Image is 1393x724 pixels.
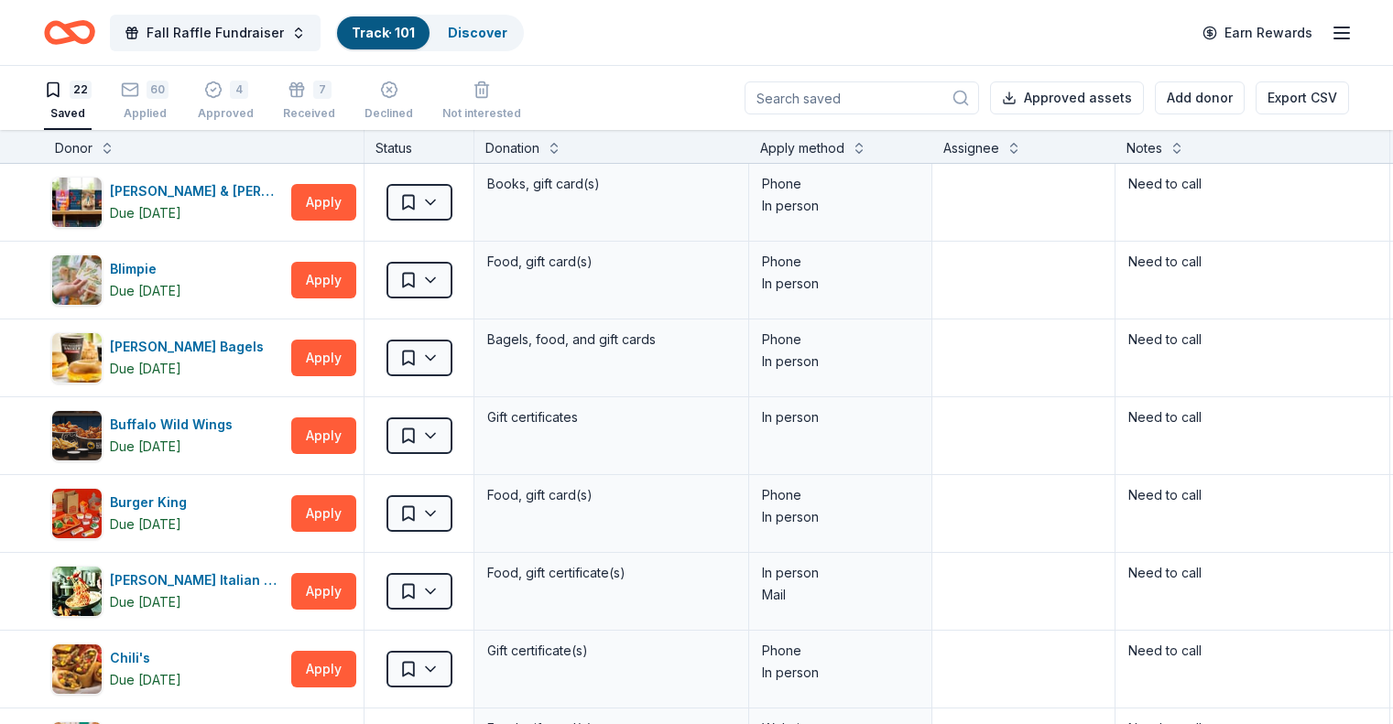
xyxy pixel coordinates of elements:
a: Track· 101 [352,25,415,40]
button: 60Applied [121,73,169,130]
button: Image for Chili'sChili'sDue [DATE] [51,643,284,695]
div: Donor [55,137,93,159]
div: 22 [70,81,92,99]
button: Declined [365,73,413,130]
div: Declined [365,106,413,121]
div: Phone [762,173,919,195]
div: Approved [198,106,254,121]
div: In person [762,351,919,373]
div: Due [DATE] [110,591,181,613]
button: Track· 101Discover [335,15,524,51]
img: Image for Buffalo Wild Wings [52,411,102,460]
div: Saved [44,106,92,121]
div: Food, gift card(s) [485,482,737,508]
a: Home [44,11,95,54]
div: Due [DATE] [110,669,181,691]
button: 4Approved [198,73,254,130]
div: Due [DATE] [110,358,181,380]
a: Discover [448,25,507,40]
div: Due [DATE] [110,513,181,535]
textarea: Need to call [1117,399,1388,472]
div: In person [762,273,919,295]
textarea: Need to call [1117,477,1388,550]
button: Not interested [442,73,521,130]
div: Food, gift certificate(s) [485,560,737,586]
div: In person [762,195,919,217]
div: Chili's [110,647,181,669]
div: 4 [230,81,248,99]
div: Gift certificate(s) [485,638,737,664]
button: Apply [291,573,356,610]
div: Phone [762,329,919,351]
button: Add donor [1155,81,1245,114]
div: Apply method [760,137,844,159]
img: Image for Barnes & Noble [52,178,102,227]
button: 7Received [283,73,335,130]
img: Image for Chili's [52,644,102,694]
img: Image for Blimpie [52,255,102,305]
button: Export CSV [1256,81,1349,114]
button: Apply [291,651,356,687]
div: Phone [762,251,919,273]
img: Image for Burger King [52,489,102,538]
button: 22Saved [44,73,92,130]
textarea: Need to call [1117,243,1388,317]
div: In person [762,562,919,584]
div: Phone [762,640,919,662]
button: Image for Barnes & Noble[PERSON_NAME] & [PERSON_NAME]Due [DATE] [51,177,284,228]
div: Due [DATE] [110,280,181,302]
span: Fall Raffle Fundraiser [147,22,284,44]
div: Burger King [110,492,194,513]
div: Food, gift card(s) [485,249,737,275]
button: Image for BlimpieBlimpieDue [DATE] [51,254,284,306]
textarea: Need to call [1117,632,1388,706]
div: Notes [1126,137,1162,159]
div: Phone [762,484,919,506]
div: Donation [485,137,539,159]
div: Buffalo Wild Wings [110,414,240,436]
button: Image for Burger KingBurger KingDue [DATE] [51,488,284,539]
div: Due [DATE] [110,202,181,224]
button: Apply [291,495,356,532]
textarea: Need to call [1117,555,1388,628]
button: Apply [291,340,356,376]
img: Image for Bruegger's Bagels [52,333,102,383]
div: Gift certificates [485,405,737,430]
button: Approved assets [990,81,1144,114]
button: Apply [291,417,356,454]
button: Apply [291,184,356,221]
div: Assignee [943,137,999,159]
div: Mail [762,584,919,606]
div: Blimpie [110,258,181,280]
button: Fall Raffle Fundraiser [110,15,321,51]
div: In person [762,406,919,428]
a: Earn Rewards [1192,16,1323,49]
div: [PERSON_NAME] Italian Grill [110,569,284,591]
textarea: Need to call [1117,321,1388,394]
div: [PERSON_NAME] & [PERSON_NAME] [110,180,284,202]
button: Image for Bruegger's Bagels[PERSON_NAME] BagelsDue [DATE] [51,332,284,384]
button: Image for Carrabba's Italian Grill[PERSON_NAME] Italian GrillDue [DATE] [51,566,284,617]
div: In person [762,506,919,528]
div: Not interested [442,106,521,121]
div: Received [283,106,335,121]
div: Applied [121,106,169,121]
div: Status [365,130,474,163]
div: 60 [147,81,169,99]
div: Books, gift card(s) [485,171,737,197]
input: Search saved [745,81,979,114]
textarea: Need to call [1117,166,1388,239]
div: In person [762,662,919,684]
button: Image for Buffalo Wild WingsBuffalo Wild WingsDue [DATE] [51,410,284,461]
div: 7 [313,81,332,99]
div: Due [DATE] [110,436,181,458]
button: Apply [291,262,356,298]
div: Bagels, food, and gift cards [485,327,737,352]
img: Image for Carrabba's Italian Grill [52,567,102,616]
div: [PERSON_NAME] Bagels [110,336,271,358]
